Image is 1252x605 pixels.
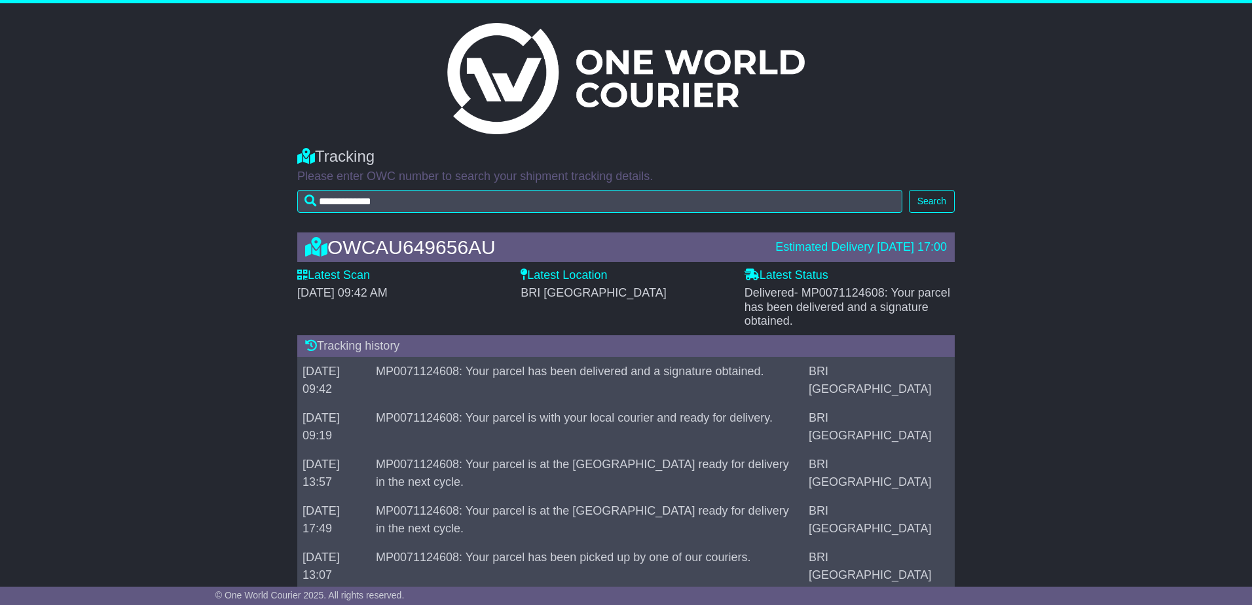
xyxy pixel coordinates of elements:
td: BRI [GEOGRAPHIC_DATA] [803,404,955,450]
td: [DATE] 13:07 [297,543,371,590]
td: MP0071124608: Your parcel is at the [GEOGRAPHIC_DATA] ready for delivery in the next cycle. [371,450,803,497]
td: MP0071124608: Your parcel is with your local courier and ready for delivery. [371,404,803,450]
label: Latest Scan [297,268,370,283]
td: BRI [GEOGRAPHIC_DATA] [803,357,955,404]
td: BRI [GEOGRAPHIC_DATA] [803,543,955,590]
p: Please enter OWC number to search your shipment tracking details. [297,170,955,184]
td: [DATE] 09:42 [297,357,371,404]
td: [DATE] 09:19 [297,404,371,450]
td: [DATE] 13:57 [297,450,371,497]
button: Search [909,190,955,213]
span: © One World Courier 2025. All rights reserved. [215,590,405,600]
div: Tracking [297,147,955,166]
label: Latest Status [745,268,828,283]
img: Light [447,23,805,134]
label: Latest Location [521,268,607,283]
span: [DATE] 09:42 AM [297,286,388,299]
td: BRI [GEOGRAPHIC_DATA] [803,450,955,497]
span: BRI [GEOGRAPHIC_DATA] [521,286,666,299]
td: [DATE] 17:49 [297,497,371,543]
span: - MP0071124608: Your parcel has been delivered and a signature obtained. [745,286,950,327]
td: BRI [GEOGRAPHIC_DATA] [803,497,955,543]
td: MP0071124608: Your parcel has been delivered and a signature obtained. [371,357,803,404]
div: Tracking history [297,335,955,357]
td: MP0071124608: Your parcel is at the [GEOGRAPHIC_DATA] ready for delivery in the next cycle. [371,497,803,543]
span: Delivered [745,286,950,327]
div: OWCAU649656AU [299,236,769,258]
div: Estimated Delivery [DATE] 17:00 [775,240,947,255]
td: MP0071124608: Your parcel has been picked up by one of our couriers. [371,543,803,590]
